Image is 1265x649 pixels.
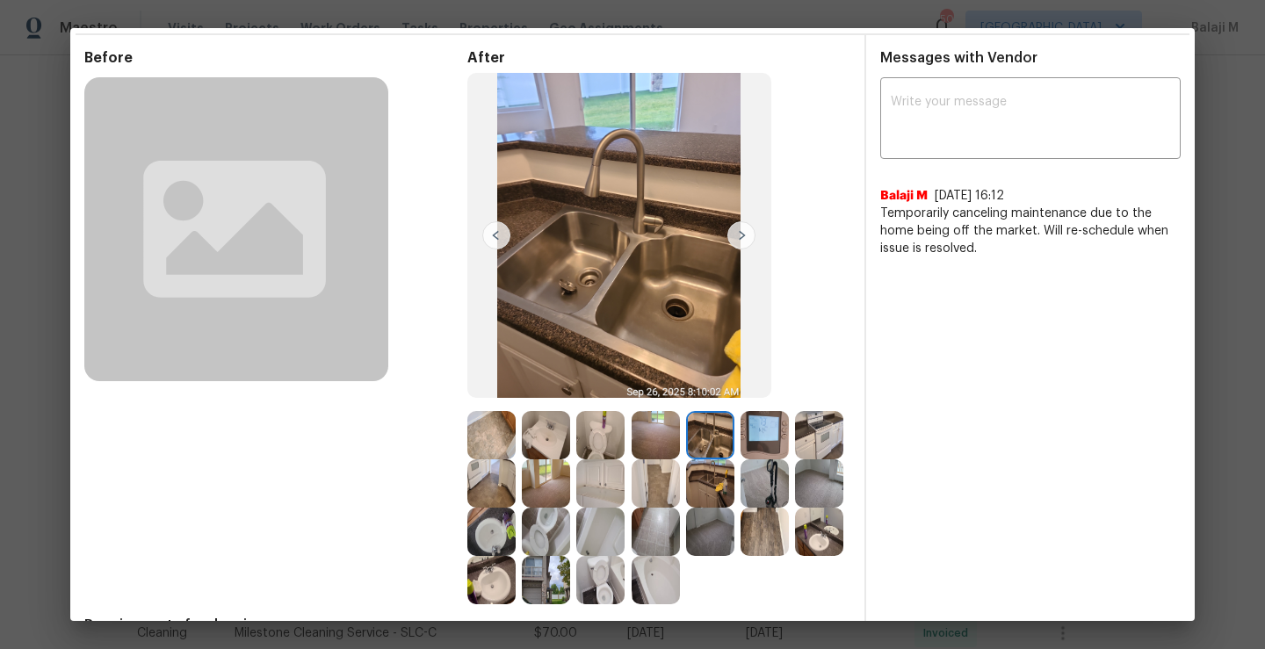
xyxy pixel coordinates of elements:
[880,187,928,205] span: Balaji M
[880,205,1181,257] span: Temporarily canceling maintenance due to the home being off the market. Will re-schedule when iss...
[935,190,1004,202] span: [DATE] 16:12
[84,49,467,67] span: Before
[84,617,850,634] span: Requirements for cleaning
[467,49,850,67] span: After
[482,221,510,249] img: left-chevron-button-url
[880,51,1037,65] span: Messages with Vendor
[727,221,755,249] img: right-chevron-button-url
